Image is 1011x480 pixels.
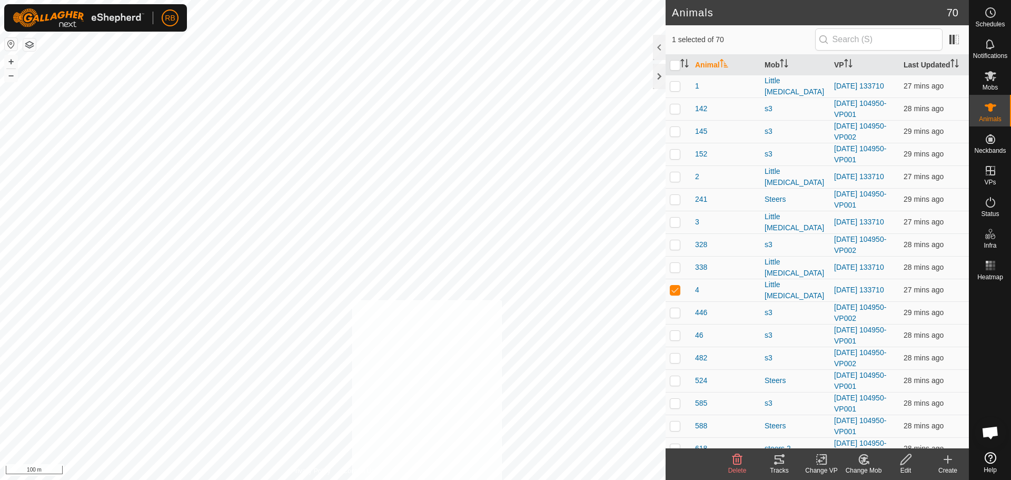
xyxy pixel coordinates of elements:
button: – [5,69,17,82]
span: 29 Sept 2025, 9:03 am [904,376,944,385]
span: 29 Sept 2025, 9:04 am [904,82,944,90]
p-sorticon: Activate to sort [950,61,959,69]
span: 1 [695,81,699,92]
div: s3 [765,103,826,114]
a: [DATE] 104950-VP002 [834,235,886,254]
span: 142 [695,103,707,114]
span: 29 Sept 2025, 9:04 am [904,218,944,226]
p-sorticon: Activate to sort [720,61,728,69]
span: 29 Sept 2025, 9:03 am [904,263,944,271]
span: Help [984,467,997,473]
div: s3 [765,307,826,318]
a: [DATE] 104950-VP001 [834,416,886,436]
span: 29 Sept 2025, 9:03 am [904,104,944,113]
span: 328 [695,239,707,250]
div: Edit [885,466,927,475]
a: [DATE] 104950-VP001 [834,190,886,209]
span: 585 [695,398,707,409]
span: 145 [695,126,707,137]
th: Animal [691,55,760,75]
span: 29 Sept 2025, 9:03 am [904,195,944,203]
span: 3 [695,217,699,228]
span: 70 [947,5,958,21]
span: VPs [984,179,996,185]
span: 482 [695,352,707,364]
span: 152 [695,149,707,160]
a: [DATE] 104950-VP001 [834,326,886,345]
th: VP [830,55,899,75]
div: Little [MEDICAL_DATA] [765,75,826,97]
span: 29 Sept 2025, 9:03 am [904,444,944,453]
span: 29 Sept 2025, 9:03 am [904,308,944,317]
div: Little [MEDICAL_DATA] [765,279,826,301]
span: Animals [979,116,1002,122]
span: 29 Sept 2025, 9:03 am [904,354,944,362]
div: Change Mob [843,466,885,475]
a: [DATE] 104950-VP002 [834,122,886,141]
a: [DATE] 104950-VP001 [834,99,886,119]
div: s3 [765,330,826,341]
span: Infra [984,242,996,249]
span: Schedules [975,21,1005,27]
a: [DATE] 104950-VP002 [834,303,886,322]
a: Contact Us [343,466,374,476]
div: Change VP [800,466,843,475]
a: [DATE] 104950-VP001 [834,144,886,164]
p-sorticon: Activate to sort [680,61,689,69]
p-sorticon: Activate to sort [844,61,853,69]
a: [DATE] 133710 [834,82,884,90]
span: Mobs [983,84,998,91]
h2: Animals [672,6,947,19]
span: 29 Sept 2025, 9:03 am [904,150,944,158]
span: 29 Sept 2025, 9:03 am [904,399,944,407]
span: 29 Sept 2025, 9:03 am [904,240,944,249]
div: Steers [765,375,826,386]
input: Search (S) [815,28,943,51]
div: s3 [765,352,826,364]
span: 338 [695,262,707,273]
div: s3 [765,149,826,160]
a: Privacy Policy [291,466,331,476]
span: Heatmap [977,274,1003,280]
th: Mob [760,55,830,75]
span: Notifications [973,53,1007,59]
a: [DATE] 104950-VP001 [834,394,886,413]
p-sorticon: Activate to sort [780,61,788,69]
div: Create [927,466,969,475]
span: Neckbands [974,148,1006,154]
div: steers 2 [765,443,826,454]
span: 1 selected of 70 [672,34,815,45]
span: 29 Sept 2025, 9:03 am [904,127,944,135]
a: [DATE] 104950-VP001 [834,371,886,390]
div: s3 [765,239,826,250]
span: RB [165,13,175,24]
span: 29 Sept 2025, 9:03 am [904,331,944,339]
span: 2 [695,171,699,182]
a: [DATE] 133710 [834,218,884,226]
span: 29 Sept 2025, 9:04 am [904,286,944,294]
button: + [5,55,17,68]
a: [DATE] 104950-VP002 [834,439,886,458]
span: 29 Sept 2025, 9:03 am [904,422,944,430]
div: Little [MEDICAL_DATA] [765,211,826,233]
div: Steers [765,420,826,432]
div: Little [MEDICAL_DATA] [765,257,826,279]
span: 446 [695,307,707,318]
div: s3 [765,126,826,137]
span: 4 [695,285,699,296]
th: Last Updated [899,55,969,75]
span: 588 [695,420,707,432]
img: Gallagher Logo [13,8,144,27]
span: 524 [695,375,707,386]
a: [DATE] 133710 [834,263,884,271]
span: 241 [695,194,707,205]
span: 618 [695,443,707,454]
a: [DATE] 104950-VP002 [834,348,886,368]
div: Tracks [758,466,800,475]
div: Little [MEDICAL_DATA] [765,166,826,188]
a: Help [969,448,1011,477]
div: Open chat [975,417,1006,448]
span: 46 [695,330,703,341]
a: [DATE] 133710 [834,286,884,294]
span: Delete [728,467,747,474]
